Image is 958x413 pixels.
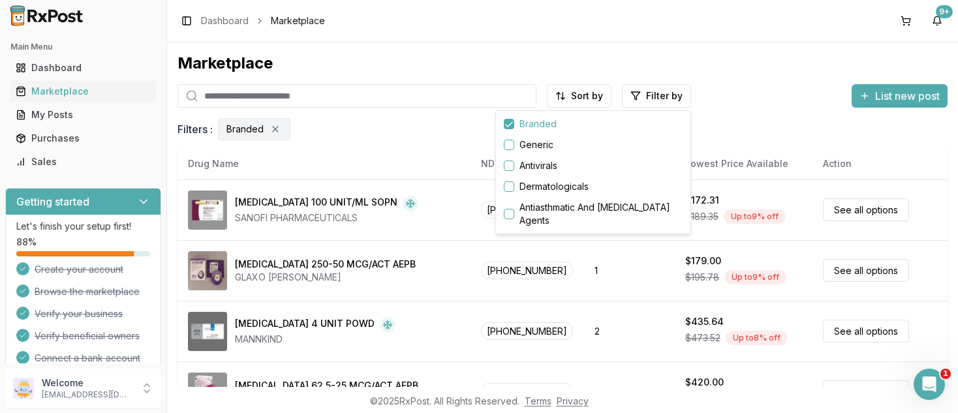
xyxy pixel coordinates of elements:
label: Antivirals [519,159,557,172]
label: Generic [519,138,553,151]
span: 1 [940,369,951,379]
label: Antiasthmatic And [MEDICAL_DATA] Agents [519,201,683,227]
label: Dermatologicals [519,180,589,193]
label: Branded [519,117,557,130]
iframe: Intercom live chat [914,369,945,400]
